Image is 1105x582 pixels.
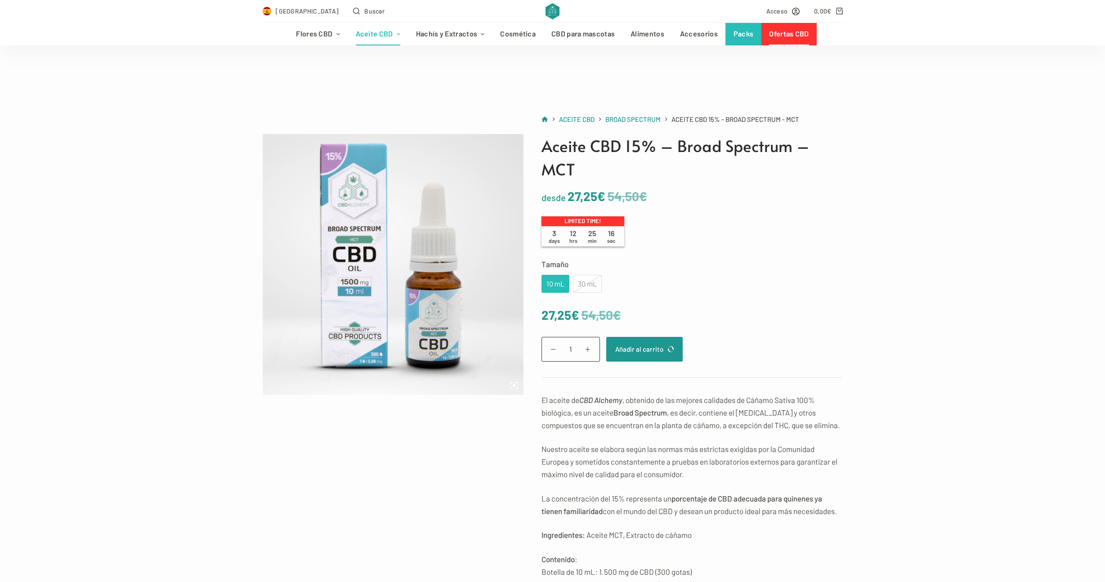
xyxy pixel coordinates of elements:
h1: Aceite CBD 15% – Broad Spectrum – MCT [541,134,843,181]
a: Broad Spectrum [605,114,661,125]
strong: porcentaje de CBD adecuada para quinenes ya tienen familiaridad [541,494,822,515]
span: days [549,237,560,244]
span: € [639,188,647,204]
span: € [571,307,579,322]
a: Aceite CBD [348,23,408,45]
div: 10 mL [547,278,564,290]
span: € [613,307,621,322]
span: min [588,237,597,244]
span: Aceite MCT, Extracto de cáñamo [586,530,692,539]
a: Cosmética [492,23,544,45]
button: Abrir formulario de búsqueda [353,6,385,16]
a: CBD para mascotas [544,23,623,45]
span: Buscar [364,6,385,16]
strong: Ingredientes: [541,530,585,539]
span: € [827,7,831,15]
bdi: 27,25 [541,307,579,322]
p: La concentración del 15% representa un con el mundo del CBD y desean un producto ideal para más n... [541,492,843,517]
strong: Broad Spectrum [613,408,667,417]
label: Tamaño [541,258,843,270]
bdi: 54,50 [582,307,621,322]
a: Alimentos [623,23,672,45]
a: Flores CBD [288,23,348,45]
span: hrs [569,237,577,244]
button: Añadir al carrito [606,337,683,362]
span: 25 [583,229,602,244]
span: 3 [545,229,564,244]
img: cbd_oil-broad_spectrum-mct-15percent-10ml [263,134,523,395]
nav: Menú de cabecera [288,23,817,45]
bdi: 54,50 [608,188,647,204]
input: Cantidad de productos [541,337,600,362]
img: CBD Alchemy [546,3,559,19]
span: Acceso [766,6,788,16]
span: sec [607,237,615,244]
p: Limited time! [541,216,624,226]
img: ES Flag [263,7,272,16]
bdi: 27,25 [568,188,605,204]
span: desde [541,192,566,203]
span: 12 [564,229,583,244]
span: Broad Spectrum [605,115,661,123]
a: Carro de compra [814,6,842,16]
p: El aceite de , obtenido de las mejores calidades de Cáñamo Sativa 100% biológica, es un aceite , ... [541,394,843,431]
strong: CBD Alchemy [579,395,622,404]
a: Aceite CBD [559,114,595,125]
p: Nuestro aceite se elabora según las normas más estrictas exigidas por la Comunidad Europea y some... [541,443,843,480]
a: Acceso [766,6,800,16]
a: Ofertas CBD [761,23,817,45]
span: € [597,188,605,204]
span: [GEOGRAPHIC_DATA] [276,6,339,16]
bdi: 0,00 [814,7,832,15]
span: Aceite CBD 15% - Broad Spectrum - MCT [671,114,799,125]
a: Hachís y Extractos [408,23,492,45]
span: Aceite CBD [559,115,595,123]
strong: Contenido [541,555,575,564]
a: Packs [725,23,761,45]
a: Select Country [263,6,339,16]
span: 16 [602,229,621,244]
a: Accesorios [672,23,725,45]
